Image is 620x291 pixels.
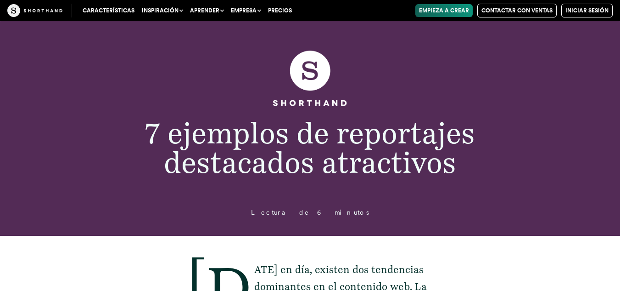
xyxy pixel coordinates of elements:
button: Empresa [227,4,264,17]
font: Contactar con Ventas [481,7,553,14]
img: La artesanía [7,4,62,17]
font: Características [83,7,134,14]
font: Inspiración [142,7,179,14]
button: Aprender [186,4,227,17]
font: Empieza a crear [419,7,469,14]
a: Contactar con Ventas [477,4,557,17]
button: Inspiración [138,4,186,17]
font: Iniciar sesión [565,7,609,14]
a: Características [79,4,138,17]
a: Iniciar sesión [561,4,613,17]
font: 7 ejemplos de reportajes destacados atractivos [145,115,475,179]
font: Precios [268,7,292,14]
a: Precios [264,4,296,17]
font: Aprender [190,7,219,14]
font: Lectura de 6 minutos [251,209,369,216]
font: Empresa [231,7,257,14]
a: Empieza a crear [415,4,473,17]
